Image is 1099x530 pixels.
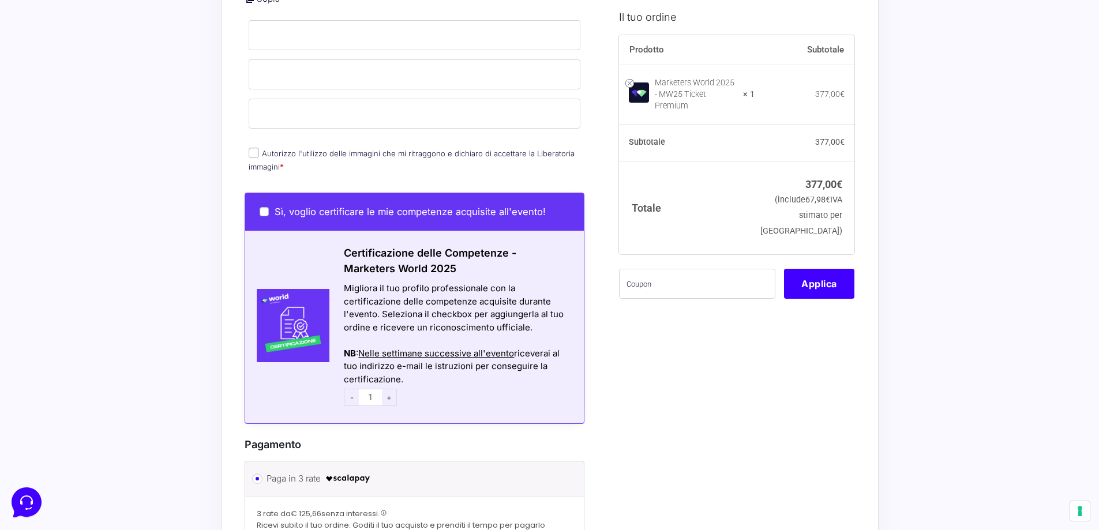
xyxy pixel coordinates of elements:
[249,149,575,171] label: Autorizzo l'utilizzo delle immagini che mi ritraggono e dichiaro di accettare la Liberatoria imma...
[619,124,755,161] th: Subtotale
[815,137,845,146] bdi: 377,00
[815,89,845,98] bdi: 377,00
[760,195,842,236] small: (include IVA stimato per [GEOGRAPHIC_DATA])
[1070,501,1090,521] button: Le tue preferenze relative al consenso per le tecnologie di tracciamento
[260,207,269,216] input: Sì, voglio certificare le mie competenze acquisite all'evento!
[9,9,194,28] h2: Ciao da Marketers 👋
[18,97,212,120] button: Inizia una conversazione
[755,35,855,65] th: Subtotale
[358,348,514,359] span: Nelle settimane successive all'evento
[805,178,842,190] bdi: 377,00
[245,437,585,452] h3: Pagamento
[245,289,330,362] img: Certificazione-MW24-300x300-1.jpg
[619,161,755,254] th: Totale
[619,35,755,65] th: Prodotto
[840,89,845,98] span: €
[80,370,151,397] button: Messaggi
[55,65,78,88] img: dark
[344,389,359,406] span: -
[178,386,194,397] p: Aiuto
[9,485,44,520] iframe: Customerly Messenger Launcher
[655,77,736,111] div: Marketers World 2025 - MW25 Ticket Premium
[325,472,371,486] img: scalapay-logo-black.png
[100,386,131,397] p: Messaggi
[359,389,382,406] input: 1
[344,347,569,386] div: : riceverai al tuo indirizzo e-mail le istruzioni per conseguire la certificazione.
[344,334,569,347] div: Azioni del messaggio
[75,104,170,113] span: Inizia una conversazione
[629,82,649,103] img: Marketers World 2025 - MW25 Ticket Premium
[837,178,842,190] span: €
[826,195,830,205] span: €
[275,206,546,217] span: Sì, voglio certificare le mie competenze acquisite all'evento!
[344,247,516,275] span: Certificazione delle Competenze - Marketers World 2025
[344,282,569,334] div: Migliora il tuo profilo professionale con la certificazione delle competenze acquisite durante l'...
[344,348,356,359] strong: NB
[249,148,259,158] input: Autorizzo l'utilizzo delle immagini che mi ritraggono e dichiaro di accettare la Liberatoria imma...
[743,88,755,100] strong: × 1
[37,65,60,88] img: dark
[18,143,90,152] span: Trova una risposta
[805,195,830,205] span: 67,98
[18,65,42,88] img: dark
[26,168,189,179] input: Cerca un articolo...
[35,386,54,397] p: Home
[784,268,854,298] button: Applica
[267,470,559,487] label: Paga in 3 rate
[382,389,397,406] span: +
[619,9,854,24] h3: Il tuo ordine
[151,370,222,397] button: Aiuto
[619,268,775,298] input: Coupon
[9,370,80,397] button: Home
[123,143,212,152] a: Apri Centro Assistenza
[18,46,98,55] span: Le tue conversazioni
[840,137,845,146] span: €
